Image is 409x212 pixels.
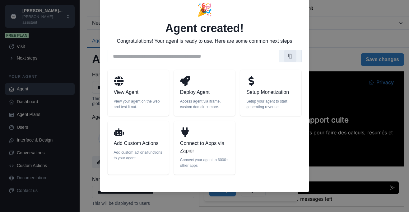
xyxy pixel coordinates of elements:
p: Connect your agent to 6000+ other apps [180,157,229,168]
p: Add custom actions/functions to your agent [114,150,163,161]
h2: [PERSON_NAME]-Assistant rapport culte [5,44,199,54]
button: Copy link [284,50,296,62]
button: Accept [10,113,36,125]
p: We use cookies to improve your experience. Do you accept non-essential cookies? [10,85,93,108]
p: 🎉 [197,0,212,19]
p: 15 out of 15 messages left [5,124,199,131]
p: “Je me connecte à vos fichiers Google Sheets pour faire des calculs, résumés et rapports en langa... [5,57,199,72]
p: Congratulations! Your agent is ready to use. Here are some common next steps [117,37,292,45]
p: Setup Monetization [246,89,295,96]
img: user%2F5238%2F223b9efa-392d-4334-b1d6-80ae8c6aa640 [5,15,30,40]
h2: Agent created! [165,22,244,35]
button: Send message [187,110,199,123]
p: Setup your agent to start generating revenue [246,99,295,110]
p: View Agent [114,89,163,96]
a: View AgentView your agent on the web and test it out. [108,70,169,116]
button: Privacy Settings [165,5,199,17]
p: Access agent via iframe, custom domain + more. [180,99,229,110]
button: Share [5,76,36,89]
p: View your agent on the web and test it out. [114,99,163,110]
button: Reject [41,113,66,125]
p: Deploy Agent [180,89,229,96]
p: Add Custom Actions [114,140,163,147]
p: Connect to Apps via Zapier [180,140,229,155]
